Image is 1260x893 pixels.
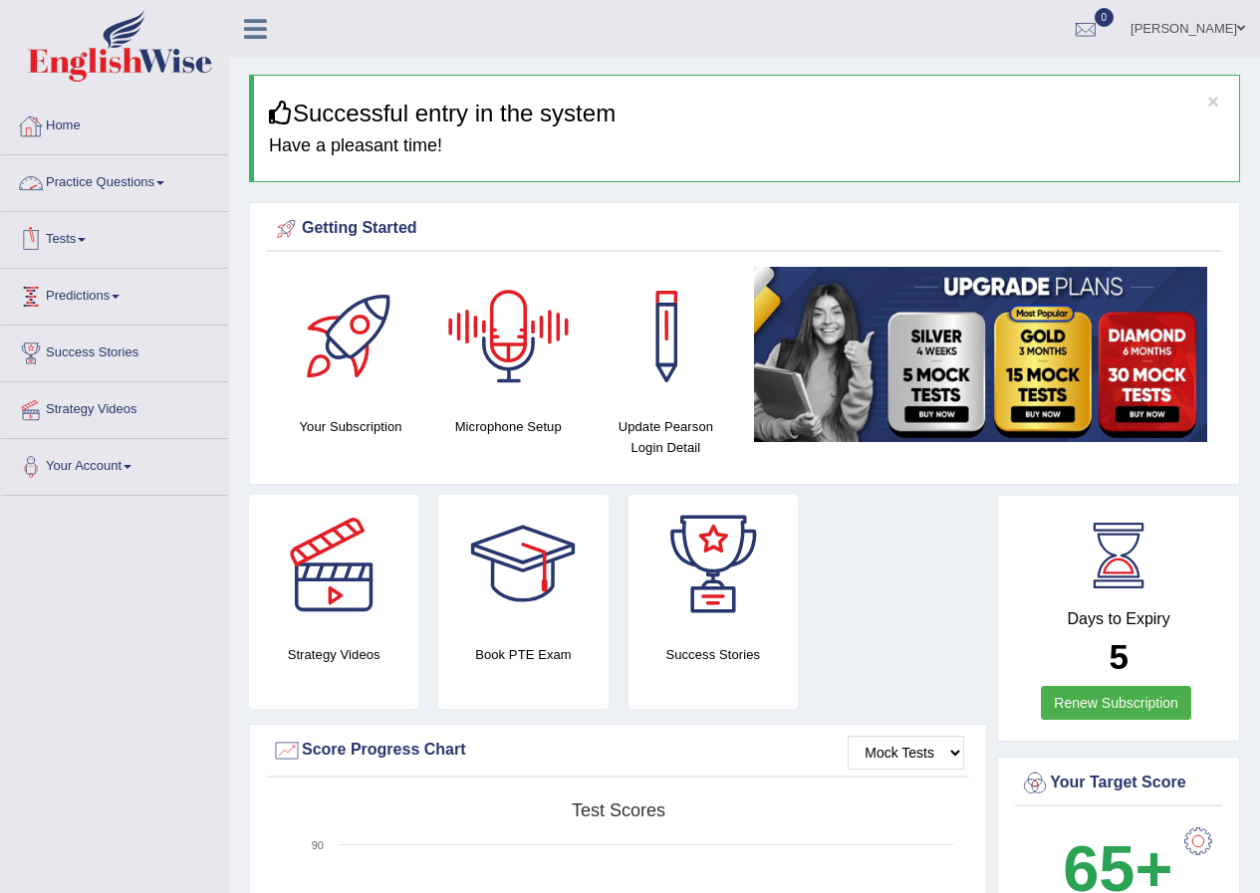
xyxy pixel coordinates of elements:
[249,644,418,665] h4: Strategy Videos
[272,736,964,766] div: Score Progress Chart
[754,267,1207,442] img: small5.jpg
[269,101,1224,126] h3: Successful entry in the system
[312,839,324,851] text: 90
[439,416,577,437] h4: Microphone Setup
[272,214,1217,244] div: Getting Started
[1,155,228,205] a: Practice Questions
[1,439,228,489] a: Your Account
[1,326,228,375] a: Success Stories
[629,644,798,665] h4: Success Stories
[1,212,228,262] a: Tests
[1020,769,1217,798] div: Your Target Score
[1207,91,1219,112] button: ×
[1095,8,1115,27] span: 0
[438,644,608,665] h4: Book PTE Exam
[1,269,228,319] a: Predictions
[1,382,228,432] a: Strategy Videos
[282,416,419,437] h4: Your Subscription
[269,136,1224,156] h4: Have a pleasant time!
[1109,637,1128,676] b: 5
[597,416,734,458] h4: Update Pearson Login Detail
[1,99,228,148] a: Home
[1041,686,1191,720] a: Renew Subscription
[1020,610,1217,628] h4: Days to Expiry
[572,800,665,820] tspan: Test scores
